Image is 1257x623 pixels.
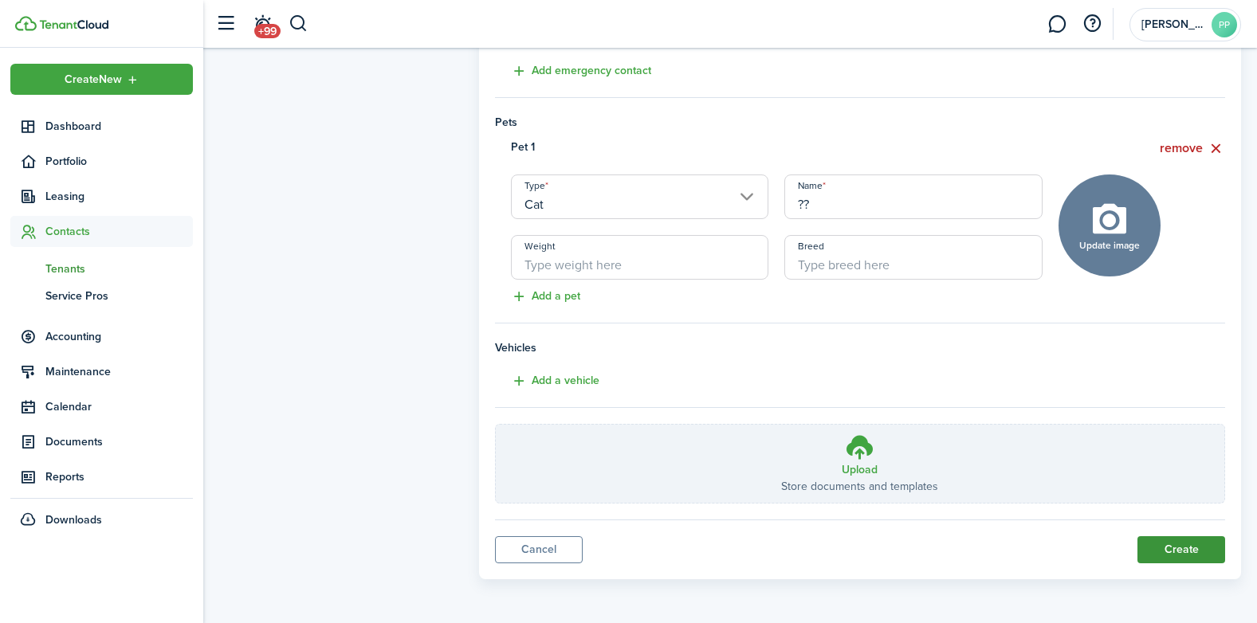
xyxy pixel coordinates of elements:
button: Add a vehicle [495,372,599,390]
button: Open menu [10,64,193,95]
button: Open sidebar [210,9,241,39]
a: Tenants [10,255,193,282]
input: Type weight here [511,235,769,280]
span: Leasing [45,188,193,205]
button: Add a pet [495,288,580,306]
span: +99 [254,24,281,38]
span: Downloads [45,511,102,528]
img: TenantCloud [39,20,108,29]
span: Create New [65,74,122,85]
h3: Upload [842,461,878,478]
button: Create [1137,536,1225,563]
button: remove [1160,139,1225,159]
h4: Pets [495,114,1226,131]
a: Messaging [1042,4,1072,45]
img: TenantCloud [15,16,37,31]
button: Update image [1059,174,1161,276]
a: Notifications [247,4,277,45]
span: Dashboard [45,118,193,135]
a: Reports [10,461,193,492]
span: Documents [45,433,193,450]
input: Type breed here [784,235,1043,280]
a: Dashboard [10,111,193,142]
span: Calendar [45,398,193,415]
input: Type name here [784,174,1043,219]
span: Contacts [45,223,193,240]
span: Tenants [45,261,193,277]
button: Search [289,10,308,37]
h4: Pet 1 [511,139,860,155]
button: Open resource center [1078,10,1106,37]
input: Choose type [511,174,769,219]
span: Maintenance [45,363,193,380]
span: Accounting [45,328,193,345]
a: Service Pros [10,282,193,309]
span: Service Pros [45,288,193,304]
span: Parsons Properties [1141,19,1205,30]
span: Reports [45,468,193,485]
avatar-text: PP [1212,12,1237,37]
h4: Vehicles [495,339,1226,356]
span: Portfolio [45,153,193,170]
p: Store documents and templates [781,478,938,495]
button: Add emergency contact [495,62,651,80]
a: Cancel [495,536,583,563]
